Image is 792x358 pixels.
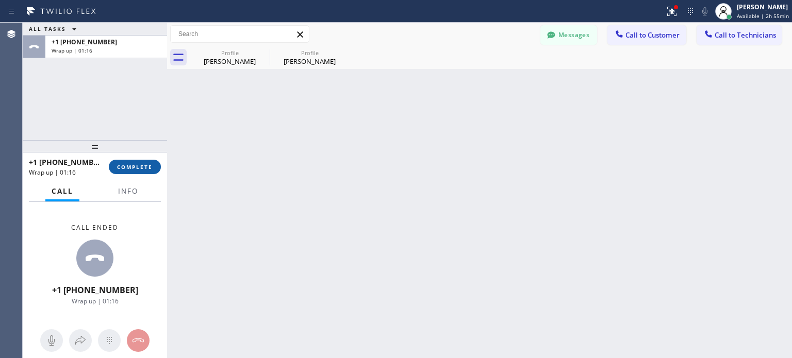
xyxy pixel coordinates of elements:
[697,25,782,45] button: Call to Technicians
[52,38,117,46] span: +1 [PHONE_NUMBER]
[271,46,349,69] div: Rendall Keeling
[29,25,66,32] span: ALL TASKS
[737,12,789,20] span: Available | 2h 55min
[72,297,119,305] span: Wrap up | 01:16
[118,186,138,196] span: Info
[52,284,138,296] span: +1 [PHONE_NUMBER]
[607,25,686,45] button: Call to Customer
[52,186,73,196] span: Call
[625,30,680,40] span: Call to Customer
[171,26,309,42] input: Search
[112,181,144,201] button: Info
[191,57,269,66] div: [PERSON_NAME]
[191,49,269,57] div: Profile
[191,46,269,69] div: Lisa Podell
[98,329,121,352] button: Open dialpad
[23,23,87,35] button: ALL TASKS
[540,25,597,45] button: Messages
[52,47,92,54] span: Wrap up | 01:16
[29,168,76,177] span: Wrap up | 01:16
[71,223,119,232] span: Call ended
[109,160,161,174] button: COMPLETE
[698,4,712,19] button: Mute
[40,329,63,352] button: Mute
[737,3,789,11] div: [PERSON_NAME]
[715,30,776,40] span: Call to Technicians
[271,49,349,57] div: Profile
[69,329,92,352] button: Open directory
[127,329,150,352] button: Hang up
[271,57,349,66] div: [PERSON_NAME]
[45,181,79,201] button: Call
[117,163,153,171] span: COMPLETE
[29,157,105,167] span: +1 [PHONE_NUMBER]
